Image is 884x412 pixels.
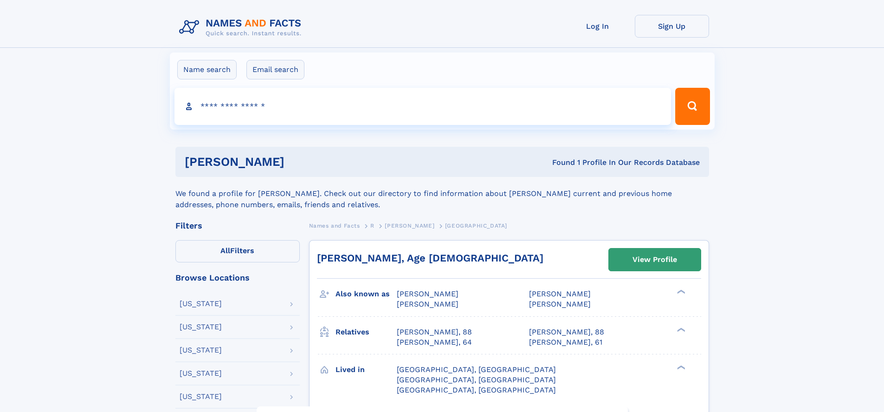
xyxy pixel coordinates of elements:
[175,240,300,262] label: Filters
[397,375,556,384] span: [GEOGRAPHIC_DATA], [GEOGRAPHIC_DATA]
[180,347,222,354] div: [US_STATE]
[174,88,671,125] input: search input
[397,327,472,337] a: [PERSON_NAME], 88
[175,222,300,230] div: Filters
[675,364,686,370] div: ❯
[397,365,556,374] span: [GEOGRAPHIC_DATA], [GEOGRAPHIC_DATA]
[180,300,222,307] div: [US_STATE]
[220,246,230,255] span: All
[609,249,701,271] a: View Profile
[561,15,635,38] a: Log In
[385,220,434,231] a: [PERSON_NAME]
[177,60,237,79] label: Name search
[309,220,360,231] a: Names and Facts
[185,156,419,168] h1: [PERSON_NAME]
[336,286,397,302] h3: Also known as
[445,222,507,229] span: [GEOGRAPHIC_DATA]
[175,177,709,210] div: We found a profile for [PERSON_NAME]. Check out our directory to find information about [PERSON_N...
[418,157,700,168] div: Found 1 Profile In Our Records Database
[317,252,543,264] a: [PERSON_NAME], Age [DEMOGRAPHIC_DATA]
[635,15,709,38] a: Sign Up
[370,222,374,229] span: R
[675,88,710,125] button: Search Button
[397,289,458,298] span: [PERSON_NAME]
[336,362,397,378] h3: Lived in
[529,300,591,308] span: [PERSON_NAME]
[529,289,591,298] span: [PERSON_NAME]
[529,337,602,347] a: [PERSON_NAME], 61
[397,337,472,347] a: [PERSON_NAME], 64
[246,60,304,79] label: Email search
[529,327,604,337] a: [PERSON_NAME], 88
[336,324,397,340] h3: Relatives
[180,370,222,377] div: [US_STATE]
[632,249,677,270] div: View Profile
[180,393,222,400] div: [US_STATE]
[175,274,300,282] div: Browse Locations
[397,300,458,308] span: [PERSON_NAME]
[385,222,434,229] span: [PERSON_NAME]
[370,220,374,231] a: R
[675,327,686,333] div: ❯
[675,289,686,295] div: ❯
[397,386,556,394] span: [GEOGRAPHIC_DATA], [GEOGRAPHIC_DATA]
[180,323,222,331] div: [US_STATE]
[175,15,309,40] img: Logo Names and Facts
